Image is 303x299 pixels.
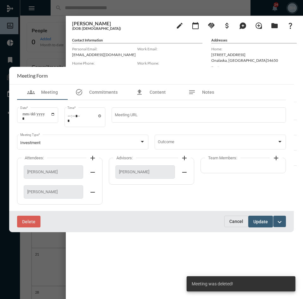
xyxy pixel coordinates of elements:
[89,188,96,196] mat-icon: remove
[211,65,297,70] label: Business:
[89,169,96,176] mat-icon: remove
[72,47,137,51] label: Personal Email:
[248,216,273,227] button: Update
[72,38,202,43] h5: Contact Information
[20,140,40,145] span: Investment
[17,216,40,227] button: Delete
[119,169,171,174] span: [PERSON_NAME]
[211,58,297,63] p: Onalaska , [GEOGRAPHIC_DATA] 54650
[89,90,118,95] span: Commitments
[113,156,136,160] label: Advisors:
[17,73,48,79] h2: Meeting Form
[89,154,96,162] mat-icon: add
[229,219,243,224] span: Cancel
[188,88,196,96] mat-icon: notes
[72,26,170,30] h5: (DOB: [DEMOGRAPHIC_DATA])
[27,189,80,194] span: [PERSON_NAME]
[211,38,297,43] h5: Addresses
[284,19,297,32] button: What If?
[22,219,35,224] span: Delete
[239,22,247,29] mat-icon: maps_ugc
[173,19,186,32] button: edit person
[72,52,137,57] p: [EMAIL_ADDRESS][DOMAIN_NAME]
[41,90,58,95] span: Meeting
[181,169,188,176] mat-icon: remove
[75,88,83,96] mat-icon: task_alt
[287,22,294,29] mat-icon: question_mark
[272,154,280,162] mat-icon: add
[255,22,263,29] mat-icon: loupe
[192,281,233,287] span: Meeting was deleted!
[211,52,297,57] p: [STREET_ADDRESS]
[252,19,265,32] button: Add Introduction
[72,61,137,66] label: Home Phone:
[205,19,218,32] button: Add Commitment
[237,19,249,32] button: Add Mention
[137,61,202,66] label: Work Phone:
[205,156,240,160] label: Team Members:
[224,216,248,227] button: Cancel
[253,219,268,224] span: Update
[137,47,202,51] label: Work Email:
[189,19,202,32] button: Add meeting
[271,22,278,29] mat-icon: folder
[27,88,35,96] mat-icon: groups
[176,22,183,29] mat-icon: edit
[221,19,233,32] button: Add Business
[276,218,283,226] mat-icon: expand_more
[268,19,281,32] button: Archives
[202,90,214,95] span: Notes
[72,21,170,26] h3: [PERSON_NAME]
[136,88,143,96] mat-icon: file_upload
[192,22,199,29] mat-icon: calendar_today
[211,47,297,51] label: Home:
[150,90,166,95] span: Content
[207,22,215,29] mat-icon: handshake
[181,154,188,162] mat-icon: add
[27,169,80,174] span: [PERSON_NAME]
[22,156,47,160] label: Attendees:
[223,22,231,29] mat-icon: attach_money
